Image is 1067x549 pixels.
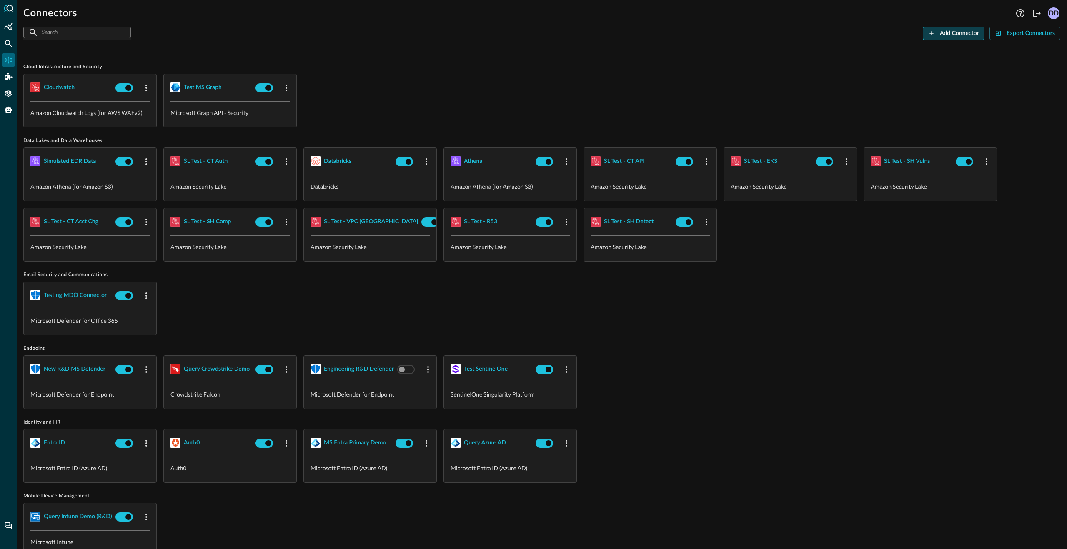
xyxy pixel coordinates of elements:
p: Amazon Security Lake [30,242,150,251]
img: AWSSecurityLake.svg [731,156,741,166]
img: MicrosoftEntra.svg [451,438,461,448]
p: Amazon Athena (for Amazon S3) [30,182,150,191]
h1: Connectors [23,7,77,20]
div: SL Test - SH Vulns [884,156,930,167]
div: New R&D MS Defender [44,364,105,374]
button: Testing MDO Connector [44,289,107,302]
button: Query Intune Demo (R&D) [44,510,112,523]
button: Engineering R&D Defender [324,362,394,376]
p: Amazon Security Lake [311,242,430,251]
span: Email Security and Communications [23,272,1060,278]
span: Data Lakes and Data Warehouses [23,137,1060,144]
span: Mobile Device Management [23,493,1060,499]
p: Amazon Security Lake [170,242,290,251]
img: SentinelOne.svg [451,364,461,374]
button: cloudwatch [44,81,75,94]
input: Search [42,25,112,40]
p: Amazon Cloudwatch Logs (for AWS WAFv2) [30,108,150,117]
span: Identity and HR [23,419,1060,426]
button: auth0 [184,436,200,449]
div: Settings [2,87,15,100]
div: Simulated EDR Data [44,156,96,167]
div: SL Test - CT Auth [184,156,228,167]
button: SL Test - VPC [GEOGRAPHIC_DATA] [324,215,418,228]
img: MicrosoftDefenderForEndpoint.svg [30,364,40,374]
div: SL Test - SH Detect [604,217,654,227]
div: Testing MDO Connector [44,290,107,301]
img: MicrosoftEntra.svg [30,438,40,448]
button: SL Test - SH Detect [604,215,654,228]
div: SL Test - SH Comp [184,217,231,227]
img: AWSSecurityLake.svg [170,156,180,166]
img: AWSSecurityLake.svg [591,156,601,166]
img: AWSSecurityLake.svg [311,217,321,227]
button: Query Azure AD [464,436,506,449]
div: SL Test - VPC [GEOGRAPHIC_DATA] [324,217,418,227]
p: Microsoft Graph API - Security [170,108,290,117]
button: Simulated EDR Data [44,155,96,168]
button: Help [1014,7,1027,20]
div: SL Test - EKS [744,156,777,167]
img: CrowdStrikeFalcon.svg [170,364,180,374]
img: MicrosoftGraph.svg [170,82,180,92]
p: Microsoft Defender for Office 365 [30,316,150,325]
div: Test SentinelOne [464,364,508,374]
div: Query Intune Demo (R&D) [44,512,112,522]
div: MS Entra Primary Demo [324,438,386,448]
img: MicrosoftDefenderForOffice365.svg [30,290,40,300]
div: Connectors [2,53,15,67]
div: Chat [2,519,15,532]
img: Auth0.svg [170,438,180,448]
p: Auth0 [170,464,290,472]
div: Query Agent [2,103,15,117]
p: Databricks [311,182,430,191]
div: Query Azure AD [464,438,506,448]
button: Add Connector [923,27,984,40]
button: SL Test - R53 [464,215,497,228]
div: Test MS Graph [184,82,222,93]
img: AWSAthena.svg [30,156,40,166]
img: MicrosoftEntra.svg [311,438,321,448]
div: Addons [2,70,15,83]
button: Export Connectors [989,27,1060,40]
button: Entra ID [44,436,65,449]
img: Databricks.svg [311,156,321,166]
p: Amazon Athena (for Amazon S3) [451,182,570,191]
img: AWSCloudWatchLogs.svg [30,82,40,92]
div: Add Connector [940,28,979,39]
div: Federated Search [2,37,15,50]
button: athena [464,155,482,168]
p: Amazon Security Lake [451,242,570,251]
div: DD [1048,7,1059,19]
button: SL Test - SH Comp [184,215,231,228]
p: Amazon Security Lake [871,182,990,191]
div: SL Test - R53 [464,217,497,227]
img: AWSSecurityLake.svg [30,217,40,227]
img: MicrosoftIntune.svg [30,512,40,522]
p: Amazon Security Lake [170,182,290,191]
button: SL Test - CT Acct Chg [44,215,98,228]
div: Query Crowdstrike Demo [184,364,250,374]
p: SentinelOne Singularity Platform [451,390,570,399]
p: Microsoft Defender for Endpoint [30,390,150,399]
button: SL Test - CT API [604,155,644,168]
span: Cloud Infrastructure and Security [23,64,1060,70]
p: Microsoft Entra ID (Azure AD) [451,464,570,472]
p: Microsoft Entra ID (Azure AD) [30,464,150,472]
div: cloudwatch [44,82,75,93]
button: Test MS Graph [184,81,222,94]
p: Microsoft Intune [30,537,150,546]
div: SL Test - CT Acct Chg [44,217,98,227]
div: databricks [324,156,351,167]
p: Crowdstrike Falcon [170,390,290,399]
button: SL Test - SH Vulns [884,155,930,168]
p: Amazon Security Lake [591,182,710,191]
button: Logout [1030,7,1044,20]
img: MicrosoftDefenderForEndpoint.svg [311,364,321,374]
button: Test SentinelOne [464,362,508,376]
button: New R&D MS Defender [44,362,105,376]
div: athena [464,156,482,167]
div: Export Connectors [1007,28,1055,39]
div: auth0 [184,438,200,448]
img: AWSSecurityLake.svg [591,217,601,227]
